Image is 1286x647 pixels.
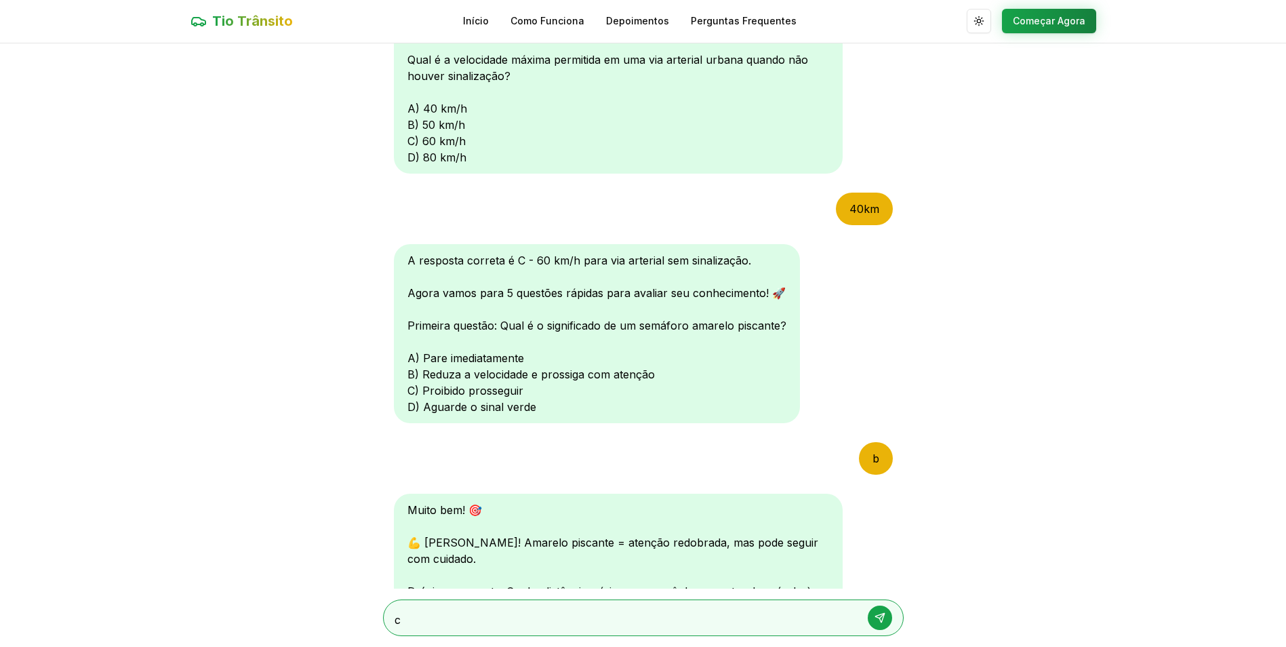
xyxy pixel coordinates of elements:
a: Tio Trânsito [190,12,293,31]
div: A resposta correta é C - 60 km/h para via arterial sem sinalização. Agora vamos para 5 questões r... [394,244,800,423]
div: Oi! Sou o Tio Trânsito 🚗 Vamos começar com uma questão de aquecimento: Qual é a velocidade máxima... [394,11,843,174]
span: Tio Trânsito [212,12,293,31]
button: Começar Agora [1002,9,1096,33]
a: Como Funciona [510,14,584,28]
a: Início [463,14,489,28]
div: 40km [836,193,893,225]
a: Depoimentos [606,14,669,28]
a: Perguntas Frequentes [691,14,797,28]
textarea: c [395,612,854,624]
div: b [859,442,893,475]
